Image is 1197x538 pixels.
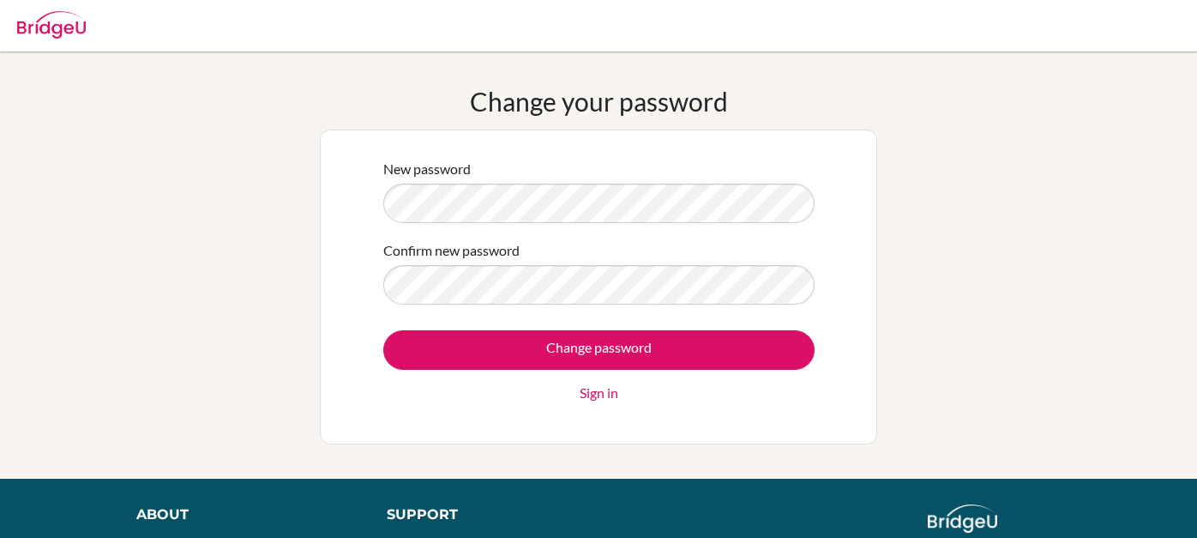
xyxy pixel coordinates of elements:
[928,505,997,533] img: logo_white@2x-f4f0deed5e89b7ecb1c2cc34c3e3d731f90f0f143d5ea2071677605dd97b5244.png
[580,383,618,403] a: Sign in
[383,240,520,261] label: Confirm new password
[136,505,348,525] div: About
[383,330,815,370] input: Change password
[470,86,728,117] h1: Change your password
[387,505,581,525] div: Support
[383,159,471,179] label: New password
[17,11,86,39] img: Bridge-U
